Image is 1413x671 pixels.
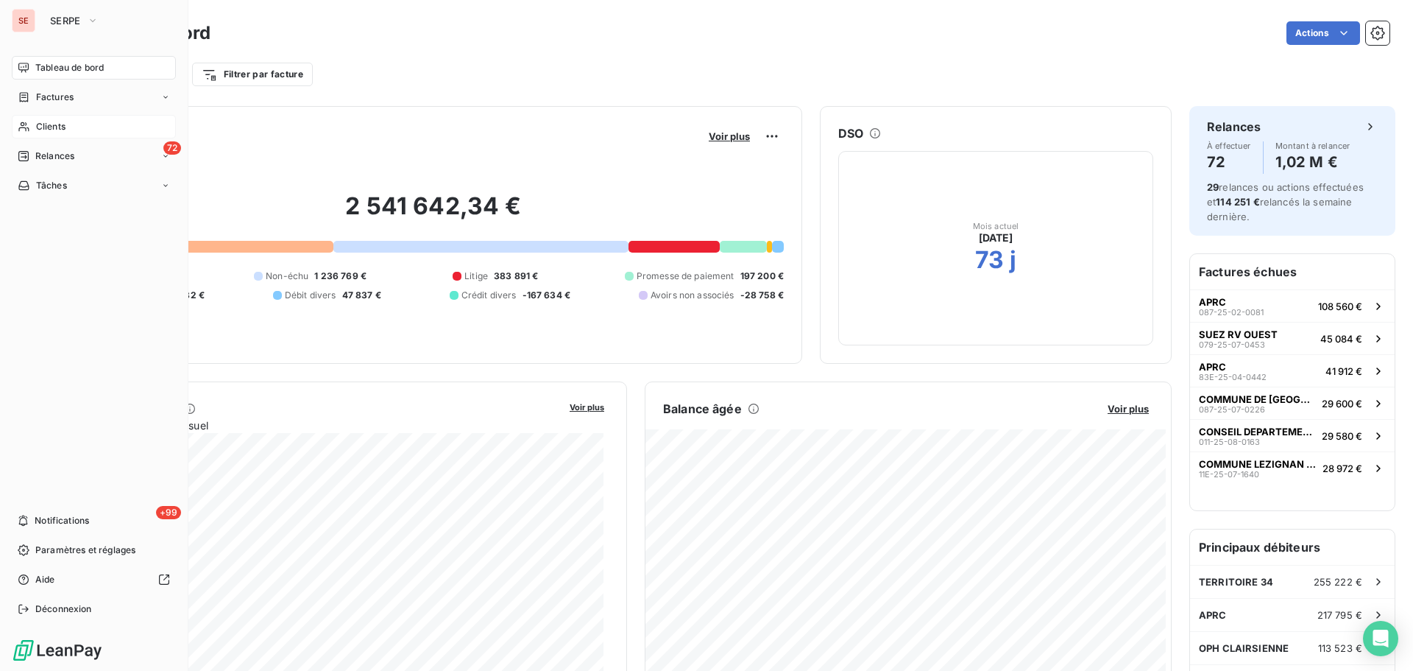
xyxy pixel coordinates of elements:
span: [DATE] [979,231,1013,245]
h4: 72 [1207,150,1251,174]
span: Clients [36,120,65,133]
h2: j [1010,245,1016,275]
span: Mois actuel [973,222,1019,231]
span: Tâches [36,179,67,192]
span: 255 222 € [1314,576,1362,588]
span: 28 972 € [1322,463,1362,474]
h6: Factures échues [1190,254,1395,289]
span: SERPE [50,15,81,27]
span: Voir plus [570,402,604,412]
button: COMMUNE LEZIGNAN CORBIERES11E-25-07-164028 972 € [1190,452,1395,484]
span: 72 [163,141,181,155]
span: Non-échu [266,270,308,283]
span: 087-25-02-0081 [1199,308,1264,317]
span: 079-25-07-0453 [1199,340,1265,349]
h6: Balance âgée [663,400,742,418]
span: Montant à relancer [1275,141,1350,150]
span: Déconnexion [35,603,92,616]
span: 45 084 € [1320,333,1362,345]
span: 087-25-07-0226 [1199,405,1265,414]
button: APRC83E-25-04-044241 912 € [1190,354,1395,387]
span: Débit divers [285,289,336,302]
button: SUEZ RV OUEST079-25-07-045345 084 € [1190,322,1395,354]
span: 108 560 € [1318,301,1362,312]
button: Voir plus [704,130,754,143]
span: Paramètres et réglages [35,544,135,557]
span: Chiffre d'affaires mensuel [83,418,559,433]
img: Logo LeanPay [12,639,103,662]
button: COMMUNE DE [GEOGRAPHIC_DATA]087-25-07-022629 600 € [1190,387,1395,419]
span: OPH CLAIRSIENNE [1199,642,1289,654]
span: Tableau de bord [35,61,104,74]
span: -167 634 € [523,289,571,302]
span: 217 795 € [1317,609,1362,621]
span: COMMUNE LEZIGNAN CORBIERES [1199,458,1317,470]
span: CONSEIL DEPARTEMENTAL DE L'AUDE [1199,426,1316,438]
span: APRC [1199,609,1227,621]
span: 11E-25-07-1640 [1199,470,1259,479]
span: 1 236 769 € [314,270,366,283]
span: Voir plus [709,130,750,142]
button: Filtrer par facture [192,63,313,86]
h2: 73 [975,245,1004,275]
button: Actions [1286,21,1360,45]
h6: DSO [838,124,863,142]
span: TERRITOIRE 34 [1199,576,1273,588]
span: Notifications [35,514,89,527]
span: 83E-25-04-0442 [1199,373,1267,382]
span: Relances [35,150,74,163]
span: COMMUNE DE [GEOGRAPHIC_DATA] [1199,393,1316,405]
span: 29 [1207,181,1219,193]
a: Aide [12,568,176,591]
span: Crédit divers [461,289,517,302]
span: Factures [36,91,74,104]
h6: Principaux débiteurs [1190,530,1395,565]
span: APRC [1199,361,1226,373]
span: 113 523 € [1318,642,1362,654]
span: 29 600 € [1322,398,1362,410]
h6: Relances [1207,118,1261,136]
button: Voir plus [1103,402,1153,415]
span: -28 758 € [740,289,784,302]
span: 41 912 € [1325,365,1362,377]
h4: 1,02 M € [1275,150,1350,174]
span: Litige [464,270,488,283]
span: À effectuer [1207,141,1251,150]
span: Aide [35,573,55,586]
button: APRC087-25-02-0081108 560 € [1190,289,1395,322]
span: Promesse de paiement [637,270,734,283]
span: SUEZ RV OUEST [1199,329,1278,340]
span: 47 837 € [342,289,381,302]
button: CONSEIL DEPARTEMENTAL DE L'AUDE011-25-08-016329 580 € [1190,419,1395,452]
span: 197 200 € [740,270,784,283]
span: relances ou actions effectuées et relancés la semaine dernière. [1207,181,1364,222]
div: SE [12,9,35,32]
span: 383 891 € [494,270,538,283]
button: Voir plus [565,400,609,413]
span: Avoirs non associés [651,289,734,302]
span: +99 [156,506,181,519]
span: 114 251 € [1216,196,1259,208]
span: APRC [1199,296,1226,308]
span: 29 580 € [1322,430,1362,442]
span: 011-25-08-0163 [1199,438,1260,446]
span: Voir plus [1108,403,1149,415]
h2: 2 541 642,34 € [83,192,784,236]
div: Open Intercom Messenger [1363,621,1398,656]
